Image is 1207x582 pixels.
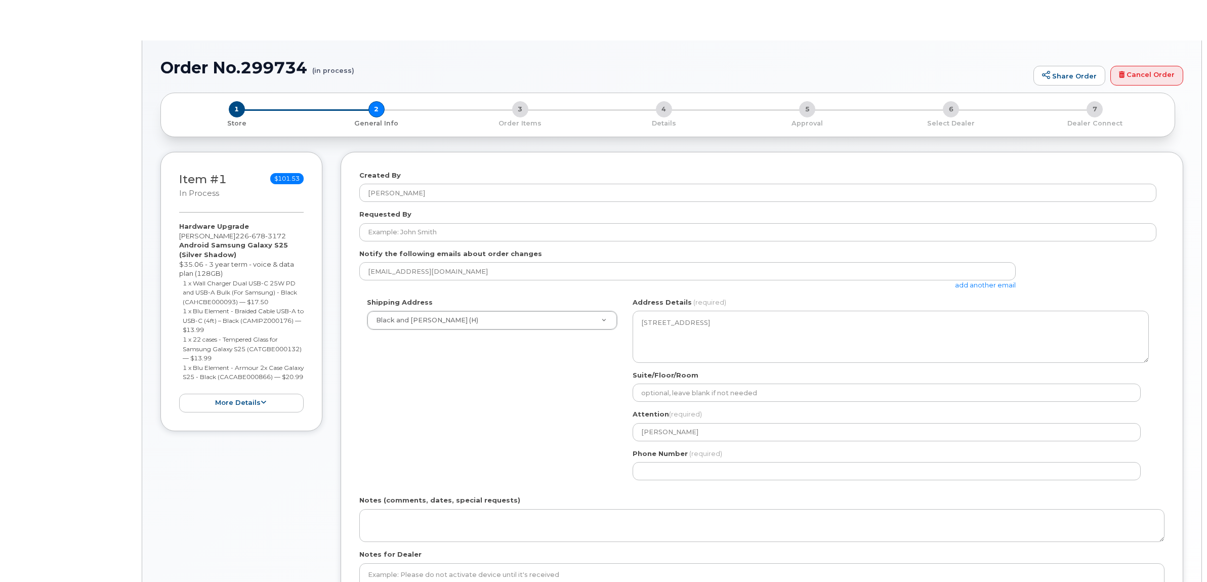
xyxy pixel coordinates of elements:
[179,241,288,259] strong: Android Samsung Galaxy S25 (Silver Shadow)
[359,249,542,259] label: Notify the following emails about order changes
[173,119,301,128] p: Store
[169,117,305,128] a: 1 Store
[359,550,422,559] label: Notes for Dealer
[376,316,478,324] span: Black and McDonald (H)
[1110,66,1183,86] a: Cancel Order
[183,364,304,381] small: 1 x Blu Element - Armour 2x Case Galaxy S25 - Black (CACABE000866) — $20.99
[235,232,286,240] span: 226
[179,189,219,198] small: in process
[183,279,297,306] small: 1 x Wall Charger Dual USB-C 25W PD and USB-A Bulk (For Samsung) - Black (CAHCBE000093) — $17.50
[633,298,692,307] label: Address Details
[359,223,1156,241] input: Example: John Smith
[179,394,304,412] button: more details
[160,59,1028,76] h1: Order No.299734
[183,307,304,334] small: 1 x Blu Element - Braided Cable USB-A to USB-C (4ft) – Black (CAMIPZ000176) — $13.99
[183,336,302,362] small: 1 x 22 cases - Tempered Glass for Samsung Galaxy S25 (CATGBE000132) — $13.99
[367,311,617,329] a: Black and [PERSON_NAME] (H)
[955,281,1016,289] a: add another email
[359,262,1016,280] input: Example: john@appleseed.com
[270,173,304,184] span: $101.53
[265,232,286,240] span: 3172
[689,449,722,458] span: (required)
[179,222,304,412] div: [PERSON_NAME] $35.06 - 3 year term - voice & data plan (128GB)
[633,384,1141,402] input: optional, leave blank if not needed
[669,410,702,418] span: (required)
[367,298,433,307] label: Shipping Address
[359,210,411,219] label: Requested By
[693,298,726,306] span: (required)
[1033,66,1105,86] a: Share Order
[179,222,249,230] strong: Hardware Upgrade
[359,495,520,505] label: Notes (comments, dates, special requests)
[633,409,702,419] label: Attention
[179,173,227,199] h3: Item #1
[229,101,245,117] span: 1
[633,449,688,459] label: Phone Number
[633,370,698,380] label: Suite/Floor/Room
[359,171,401,180] label: Created By
[249,232,265,240] span: 678
[312,59,354,74] small: (in process)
